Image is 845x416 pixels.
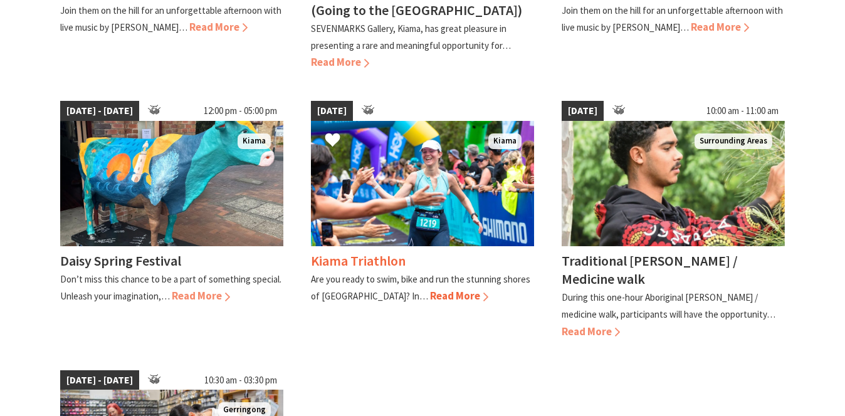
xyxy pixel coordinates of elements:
button: Click to Favourite Kiama Triathlon [312,120,353,162]
span: [DATE] [311,101,353,121]
span: [DATE] [562,101,604,121]
p: SEVENMARKS Gallery, Kiama, has great pleasure in presenting a rare and meaningful opportunity for… [311,23,511,51]
p: Don’t miss this chance to be a part of something special. Unleash your imagination,… [60,273,281,302]
a: [DATE] kiamatriathlon Kiama Kiama Triathlon Are you ready to swim, bike and run the stunning shor... [311,101,534,340]
span: 10:00 am - 11:00 am [700,101,785,121]
span: Read More [311,55,369,69]
img: kiamatriathlon [311,121,534,246]
span: [DATE] - [DATE] [60,101,139,121]
h4: Kiama Triathlon [311,252,406,269]
span: Kiama [238,133,271,149]
p: Join them on the hill for an unforgettable afternoon with live music by [PERSON_NAME]… [60,4,281,33]
span: [DATE] - [DATE] [60,370,139,390]
span: 10:30 am - 03:30 pm [198,370,283,390]
span: Read More [691,20,749,34]
span: Read More [430,289,488,303]
p: During this one-hour Aboriginal [PERSON_NAME] / medicine walk, participants will have the opportu... [562,291,775,320]
a: [DATE] 10:00 am - 11:00 am Surrounding Areas Traditional [PERSON_NAME] / Medicine walk During thi... [562,101,785,340]
span: Read More [562,325,620,338]
img: Dairy Cow Art [60,121,283,246]
h4: Daisy Spring Festival [60,252,181,269]
span: Read More [172,289,230,303]
p: Are you ready to swim, bike and run the stunning shores of [GEOGRAPHIC_DATA]? In… [311,273,530,302]
span: Surrounding Areas [695,133,772,149]
h4: Traditional [PERSON_NAME] / Medicine walk [562,252,738,288]
a: [DATE] - [DATE] 12:00 pm - 05:00 pm Dairy Cow Art Kiama Daisy Spring Festival Don’t miss this cha... [60,101,283,340]
p: Join them on the hill for an unforgettable afternoon with live music by [PERSON_NAME]… [562,4,783,33]
span: Read More [189,20,248,34]
span: 12:00 pm - 05:00 pm [197,101,283,121]
span: Kiama [488,133,522,149]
